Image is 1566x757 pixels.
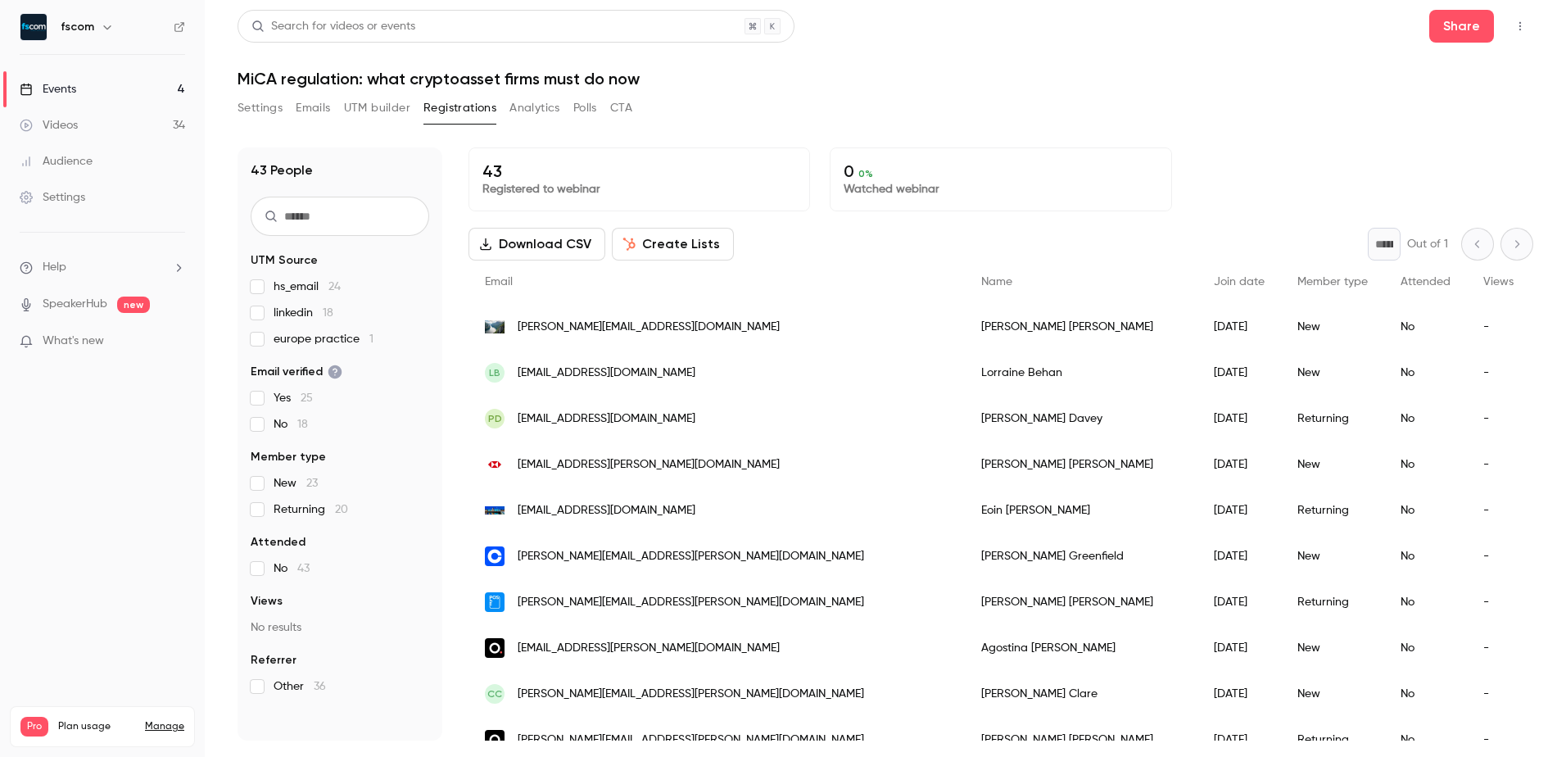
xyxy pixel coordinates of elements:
span: PD [488,411,502,426]
span: Views [251,593,283,610]
div: [DATE] [1197,671,1281,717]
span: [EMAIL_ADDRESS][DOMAIN_NAME] [518,410,695,428]
div: New [1281,671,1384,717]
div: [PERSON_NAME] Davey [965,396,1197,442]
button: Create Lists [612,228,734,261]
div: [DATE] [1197,442,1281,487]
div: [DATE] [1197,625,1281,671]
span: CC [487,687,502,701]
span: New [274,475,318,492]
span: 24 [328,281,341,292]
span: [EMAIL_ADDRESS][DOMAIN_NAME] [518,365,695,382]
span: 23 [306,478,318,489]
div: New [1281,442,1384,487]
span: 43 [297,563,310,574]
div: [DATE] [1197,304,1281,350]
p: No results [251,619,429,636]
img: mypos.com [485,592,505,612]
span: [PERSON_NAME][EMAIL_ADDRESS][DOMAIN_NAME] [518,319,780,336]
div: [PERSON_NAME] Greenfield [965,533,1197,579]
div: New [1281,304,1384,350]
div: Eoin [PERSON_NAME] [965,487,1197,533]
span: Help [43,259,66,276]
a: Manage [145,720,184,733]
img: collinsstrategy.com [485,320,505,333]
button: CTA [610,95,632,121]
h6: fscom [61,19,94,35]
button: Share [1429,10,1494,43]
div: - [1467,304,1530,350]
p: Watched webinar [844,181,1157,197]
div: No [1384,442,1467,487]
button: Emails [296,95,330,121]
h1: 43 People [251,161,313,180]
div: No [1384,350,1467,396]
h1: MiCA regulation: what cryptoasset firms must do now [238,69,1533,88]
span: UTM Source [251,252,318,269]
div: No [1384,533,1467,579]
div: New [1281,350,1384,396]
img: getorbital.com [485,730,505,750]
div: Returning [1281,579,1384,625]
span: hs_email [274,279,341,295]
span: Plan usage [58,720,135,733]
div: [DATE] [1197,396,1281,442]
div: [DATE] [1197,579,1281,625]
div: Returning [1281,396,1384,442]
div: Search for videos or events [251,18,415,35]
button: Polls [573,95,597,121]
div: No [1384,671,1467,717]
span: 25 [301,392,313,404]
p: 43 [482,161,796,181]
span: [PERSON_NAME][EMAIL_ADDRESS][PERSON_NAME][DOMAIN_NAME] [518,732,864,749]
div: Audience [20,153,93,170]
button: Registrations [423,95,496,121]
span: Name [981,276,1012,288]
span: Member type [1297,276,1368,288]
p: 0 [844,161,1157,181]
div: Lorraine Behan [965,350,1197,396]
div: No [1384,396,1467,442]
div: New [1281,533,1384,579]
img: fscom [20,14,47,40]
a: SpeakerHub [43,296,107,313]
span: No [274,416,308,433]
iframe: Noticeable Trigger [165,334,185,349]
span: 1 [369,333,373,345]
div: - [1467,487,1530,533]
div: - [1467,396,1530,442]
span: Other [274,678,326,695]
button: Download CSV [468,228,605,261]
div: [PERSON_NAME] [PERSON_NAME] [965,442,1197,487]
div: Videos [20,117,78,134]
img: hsbc.com [485,455,505,474]
div: - [1467,579,1530,625]
span: Attended [1401,276,1451,288]
div: Settings [20,189,85,206]
div: - [1467,671,1530,717]
div: Events [20,81,76,97]
span: LB [489,365,500,380]
div: [DATE] [1197,533,1281,579]
div: - [1467,350,1530,396]
div: [PERSON_NAME] Clare [965,671,1197,717]
div: - [1467,625,1530,671]
span: Email verified [251,364,342,380]
span: Attended [251,534,306,551]
span: What's new [43,333,104,350]
span: 20 [335,504,348,515]
div: No [1384,625,1467,671]
span: linkedin [274,305,333,321]
span: No [274,560,310,577]
span: Referrer [251,652,296,669]
section: facet-groups [251,252,429,695]
div: [PERSON_NAME] [PERSON_NAME] [965,579,1197,625]
span: Views [1483,276,1514,288]
div: New [1281,625,1384,671]
span: 18 [297,419,308,430]
span: 36 [314,681,326,692]
span: [PERSON_NAME][EMAIL_ADDRESS][PERSON_NAME][DOMAIN_NAME] [518,686,864,703]
span: Pro [20,717,48,737]
div: [DATE] [1197,350,1281,396]
span: Join date [1214,276,1265,288]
